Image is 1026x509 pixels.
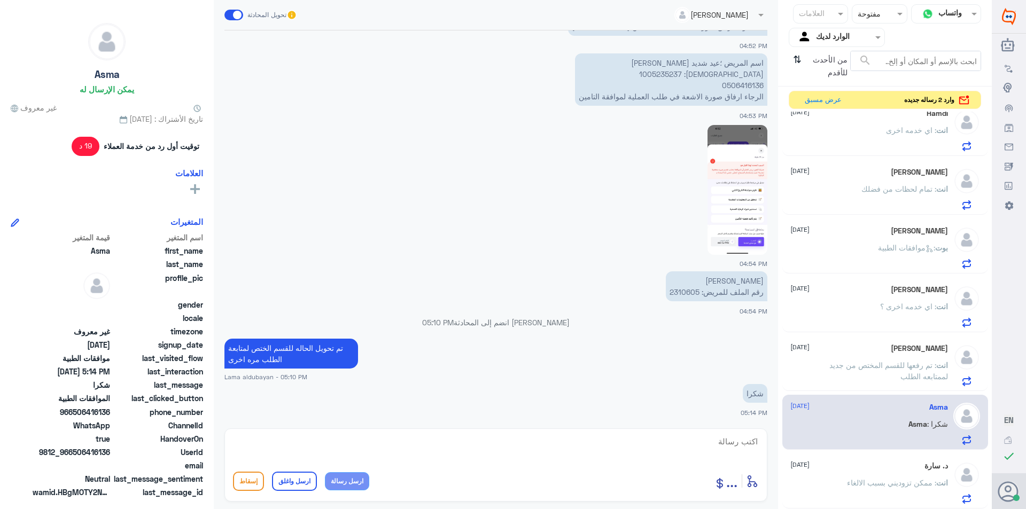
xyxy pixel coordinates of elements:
span: profile_pic [112,272,203,297]
img: defaultAdmin.png [953,168,980,194]
h5: Mohammad [891,168,948,177]
img: defaultAdmin.png [953,344,980,371]
span: last_interaction [112,366,203,377]
p: 17/9/2025, 5:10 PM [224,339,358,369]
span: last_message_sentiment [112,473,203,484]
img: Widebot Logo [1002,8,1016,25]
span: انت [936,478,948,487]
span: ... [726,471,737,490]
span: : اي خدمه اخرى ؟ [880,302,936,311]
span: غير معروف [11,102,57,113]
span: من الأحدث للأقدم [805,51,850,82]
i: check [1002,450,1015,463]
span: : موافقات الطبية [878,243,935,252]
h5: Asma [95,68,120,81]
span: search [859,54,872,67]
span: انت [936,361,948,370]
span: انت [936,184,948,193]
span: wamid.HBgMOTY2NTA2NDE2MTM2FQIAEhgUM0ExODIwNzZEOTYzRkVGRDYwNkYA [33,487,110,498]
p: 17/9/2025, 4:53 PM [575,53,767,106]
span: قيمة المتغير [33,232,110,243]
span: ChannelId [112,420,203,431]
i: ⇅ [793,51,802,78]
span: : اي خدمه اخرى [886,126,936,135]
button: ارسل واغلق [272,472,317,491]
button: إسقاط [233,472,264,491]
span: 05:14 PM [741,409,767,416]
span: تاريخ الأشتراك : [DATE] [11,113,203,124]
span: 966506416136 [33,406,110,418]
span: 2 [33,420,110,431]
span: تحويل المحادثة [247,10,286,20]
img: 773323462102655.jpg [708,125,767,255]
p: 17/9/2025, 4:54 PM [666,271,767,301]
span: locale [112,312,203,324]
span: signup_date [112,339,203,350]
span: وارد 2 رساله جديده [904,95,954,105]
h5: Asma [929,403,948,412]
span: phone_number [112,406,203,418]
p: 17/9/2025, 5:14 PM [743,384,767,403]
span: first_name [112,245,203,256]
span: null [33,460,110,471]
img: defaultAdmin.png [953,403,980,429]
span: [DATE] [790,225,810,234]
img: whatsapp.png [920,6,936,22]
span: انت [936,126,948,135]
span: الموافقات الطبية [33,393,110,404]
h5: د. سارة [924,461,948,471]
h6: المتغيرات [170,217,203,226]
span: : تم رفعها للقسم المختص من جديد لممتابعه الطلب [829,361,948,381]
button: EN [1004,414,1014,426]
span: [DATE] [790,460,810,469]
img: defaultAdmin.png [953,109,980,136]
span: timezone [112,326,203,337]
span: انت [936,302,948,311]
button: search [859,52,872,69]
span: : ممكن تزوديني بسبب الالغاء [847,478,936,487]
span: 04:54 PM [740,260,767,267]
img: defaultAdmin.png [953,285,980,312]
span: [DATE] [790,342,810,352]
span: gender [112,299,203,310]
span: 2025-09-17T13:50:40.641Z [33,339,110,350]
img: defaultAdmin.png [953,226,980,253]
span: بوت [935,243,948,252]
span: last_clicked_button [112,393,203,404]
h5: سعيد بن حاوي [891,285,948,294]
input: ابحث بالإسم أو المكان أو إلخ.. [851,51,981,71]
span: HandoverOn [112,433,203,444]
span: last_message_id [112,487,203,498]
div: العلامات [797,7,825,21]
span: null [33,299,110,310]
span: Asma [908,419,927,428]
span: 0 [33,473,110,484]
button: ... [726,469,737,493]
button: ارسل رسالة [325,472,369,490]
span: توقيت أول رد من خدمة العملاء [104,140,199,152]
span: 05:10 PM [422,318,454,327]
span: [DATE] [790,284,810,293]
span: email [112,460,203,471]
span: last_visited_flow [112,353,203,364]
span: 9812_966506416136 [33,447,110,458]
span: [DATE] [790,401,810,411]
h5: ابو نواف [891,344,948,353]
img: defaultAdmin.png [953,461,980,488]
span: last_message [112,379,203,390]
span: شكرا [33,379,110,390]
span: Lama aldubayan - 05:10 PM [224,372,307,381]
span: Asma [33,245,110,256]
img: defaultAdmin.png [89,24,125,60]
button: عرض مسبق [800,91,846,109]
img: defaultAdmin.png [83,272,110,299]
span: 2025-09-17T14:14:32.58Z [33,366,110,377]
span: : شكرا [927,419,948,428]
span: true [33,433,110,444]
span: غير معروف [33,326,110,337]
h6: يمكن الإرسال له [80,84,134,94]
span: 04:52 PM [740,42,767,49]
h5: Badriya Alshammri [891,226,948,236]
span: EN [1004,415,1014,425]
span: موافقات الطبية [33,353,110,364]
